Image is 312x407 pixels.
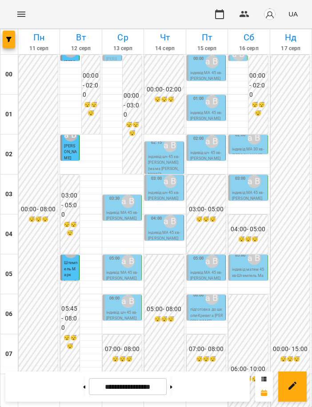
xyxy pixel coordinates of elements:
h6: 01 [5,110,12,119]
p: індивід МА 45 хв - [PERSON_NAME] [232,190,265,202]
label: 01:00 [193,95,204,102]
h6: 12 серп [61,44,100,53]
h6: 😴😴😴 [20,215,57,224]
div: Рогаткіна Валерія [121,195,135,208]
h6: 😴😴😴 [249,101,267,118]
div: Рогаткіна Валерія [205,55,219,68]
h6: 06 [5,309,12,319]
h6: 00:00 - 08:00 [20,205,57,214]
div: Рогаткіна Валерія [64,128,77,142]
h6: 13 серп [104,44,142,53]
p: індивід МА 45 хв - [PERSON_NAME] [190,270,224,282]
h6: 00:00 - 02:00 [249,71,267,100]
h6: 😴😴😴 [61,221,79,237]
label: 06:00 [109,295,120,301]
label: 02:15 [151,139,162,146]
h6: 15 серп [188,44,226,53]
h6: 07:00 - 08:00 [104,344,141,354]
h6: 04:00 - 05:00 [229,225,267,234]
h6: 😴😴😴 [188,215,225,224]
h6: 😴😴😴 [124,121,141,138]
h6: Вт [61,31,100,44]
h6: 03:00 - 05:00 [188,205,225,214]
label: 03:00 [235,175,246,182]
label: 00:00 [193,55,204,62]
span: UA [288,9,298,19]
h6: 00 [5,70,12,79]
h6: Нд [272,31,310,44]
h6: 00:00 - 03:00 [124,91,141,120]
h6: 😴😴😴 [104,355,141,364]
span: [PERSON_NAME] [64,60,76,76]
label: 05:00 [235,252,246,258]
label: 02:00 [193,135,204,142]
h6: 😴😴😴 [229,235,267,244]
h6: 07 [5,349,12,359]
label: 06:00 [193,292,204,298]
h6: 😴😴😴 [145,315,183,324]
h6: Пн [20,31,58,44]
span: [PERSON_NAME] [64,144,76,160]
p: індивід МА 45 хв - [PERSON_NAME] [148,230,181,242]
h6: 14 серп [145,44,184,53]
p: індивід шч 45 хв - [PERSON_NAME] [190,150,224,162]
h6: 00:00 - 15:00 [272,344,309,354]
div: Рогаткіна Валерія [205,135,219,148]
h6: Сб [229,31,268,44]
p: індивід МА 45 хв - [PERSON_NAME] [190,110,224,122]
h6: 02 [5,150,12,159]
p: індивід шч 45 хв - [PERSON_NAME] [106,310,140,322]
h6: 05 [5,269,12,279]
p: індивід МА 45 хв - [PERSON_NAME] [106,210,140,222]
h6: 😴😴😴 [272,355,309,364]
p: індивід матем 45 хв - Штемпель Марк [232,267,265,285]
label: 05:00 [109,255,120,261]
h6: 😴😴😴 [61,334,79,351]
h6: 00:00 - 02:00 [83,71,99,100]
h6: Ср [104,31,142,44]
label: 02:00 [235,132,246,138]
label: 03:00 [151,175,162,182]
div: Рогаткіна Валерія [121,255,135,268]
div: Рогаткіна Валерія [164,139,177,152]
p: індивід шч 45 хв - [PERSON_NAME] [148,190,181,202]
p: індивід МА 45 хв - [PERSON_NAME] [190,70,224,82]
p: індивід матем 45 хв [64,279,77,303]
h6: 05:45 - 08:00 [61,304,79,333]
div: Рогаткіна Валерія [164,215,177,228]
p: індивід шч 45 хв - [PERSON_NAME] (мама [PERSON_NAME]) [148,154,181,178]
h6: 😴😴😴 [83,101,99,118]
h6: 07:00 - 08:00 [188,344,225,354]
h6: 00:00 - 02:00 [145,85,183,95]
div: Рогаткіна Валерія [248,175,261,188]
p: підготовка до школи - Кревега [PERSON_NAME] [190,307,224,325]
h6: 😴😴😴 [145,95,183,104]
h6: 17 серп [272,44,310,53]
h6: Чт [145,31,184,44]
div: Рогаткіна Валерія [205,292,219,305]
h6: 05:00 - 08:00 [145,304,183,314]
h6: 04 [5,229,12,239]
p: індивід МА 45 хв - [PERSON_NAME] [106,270,140,282]
label: 05:00 [193,255,204,261]
h6: 03 [5,190,12,199]
h6: 11 серп [20,44,58,53]
span: Штемпель Марк [64,261,77,277]
h6: 03:00 - 05:00 [61,191,79,220]
div: Рогаткіна Валерія [248,252,261,265]
h6: 16 серп [229,44,268,53]
label: 04:00 [151,215,162,221]
p: індивід МА 30 хв - [PERSON_NAME] [232,146,265,158]
div: Рогаткіна Валерія [121,295,135,308]
h6: Пт [188,31,226,44]
div: Рогаткіна Валерія [248,131,261,145]
img: avatar_s.png [264,8,276,20]
label: 03:30 [109,195,120,202]
button: Menu [11,4,32,25]
button: UA [285,6,301,22]
div: Рогаткіна Валерія [205,95,219,108]
h6: 😴😴😴 [188,355,225,364]
div: Рогаткіна Валерія [205,255,219,268]
h6: 06:00 - 10:00 [229,364,267,374]
div: Рогаткіна Валерія [164,175,177,188]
